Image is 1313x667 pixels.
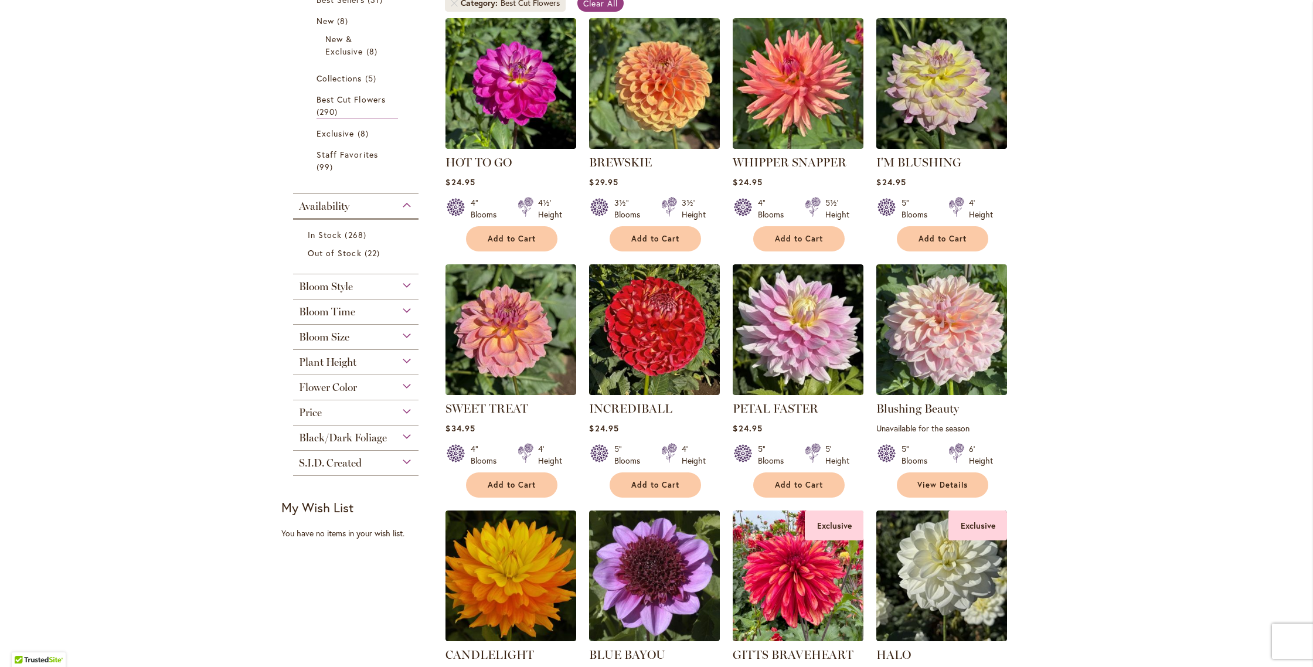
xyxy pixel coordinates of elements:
a: BREWSKIE [589,140,720,151]
span: S.I.D. Created [299,457,362,469]
span: 5 [365,72,379,84]
span: 22 [365,247,383,259]
span: Price [299,406,322,419]
iframe: Launch Accessibility Center [9,625,42,658]
div: 3½" Blooms [614,197,647,220]
a: Exclusive [317,127,398,139]
a: INCREDIBALL [589,401,672,416]
a: Staff Favorites [317,148,398,173]
a: CANDLELIGHT [445,648,534,662]
div: 4' Height [969,197,993,220]
span: Add to Cart [919,234,967,244]
div: 4" Blooms [471,197,504,220]
span: In Stock [308,229,342,240]
button: Add to Cart [897,226,988,251]
a: New &amp; Exclusive [325,33,389,57]
a: BLUE BAYOU [589,648,665,662]
div: 5" Blooms [614,443,647,467]
img: CANDLELIGHT [445,511,576,641]
a: Out of Stock 22 [308,247,407,259]
img: HOT TO GO [445,18,576,149]
a: HALO [876,648,911,662]
div: You have no items in your wish list. [281,528,438,539]
a: Incrediball [589,386,720,397]
span: Add to Cart [631,480,679,490]
button: Add to Cart [610,226,701,251]
div: Exclusive [805,511,863,540]
span: Bloom Time [299,305,355,318]
span: 99 [317,161,336,173]
span: Black/Dark Foliage [299,431,387,444]
img: SWEET TREAT [445,264,576,395]
span: $29.95 [589,176,618,188]
span: $24.95 [733,423,762,434]
span: Add to Cart [775,480,823,490]
span: Out of Stock [308,247,362,258]
span: Add to Cart [775,234,823,244]
a: BREWSKIE [589,155,652,169]
div: 5" Blooms [902,443,934,467]
span: Best Cut Flowers [317,94,386,105]
a: Blushing Beauty [876,386,1007,397]
span: $24.95 [445,176,475,188]
span: New [317,15,334,26]
a: SWEET TREAT [445,401,528,416]
a: In Stock 268 [308,229,407,241]
img: WHIPPER SNAPPER [733,18,863,149]
span: Collections [317,73,362,84]
button: Add to Cart [466,226,557,251]
a: SWEET TREAT [445,386,576,397]
span: New & Exclusive [325,33,363,57]
a: WHIPPER SNAPPER [733,155,846,169]
a: HOT TO GO [445,155,512,169]
img: PETAL FASTER [733,264,863,395]
span: $24.95 [876,176,906,188]
span: Availability [299,200,349,213]
span: Plant Height [299,356,356,369]
div: 5' Height [825,443,849,467]
span: 8 [366,45,380,57]
div: 4' Height [682,443,706,467]
a: CANDLELIGHT [445,632,576,644]
span: View Details [917,480,968,490]
a: PETAL FASTER [733,386,863,397]
a: GITTS BRAVEHEART [733,648,853,662]
div: 5" Blooms [758,443,791,467]
div: 5½' Height [825,197,849,220]
span: 268 [345,229,369,241]
span: Add to Cart [488,480,536,490]
div: 4" Blooms [471,443,504,467]
a: HALO Exclusive [876,632,1007,644]
span: $24.95 [589,423,618,434]
span: Bloom Size [299,331,349,343]
span: 8 [337,15,351,27]
div: 6' Height [969,443,993,467]
span: $24.95 [733,176,762,188]
span: 290 [317,106,341,118]
a: PETAL FASTER [733,401,818,416]
strong: My Wish List [281,499,353,516]
img: HALO [876,511,1007,641]
button: Add to Cart [466,472,557,498]
button: Add to Cart [753,226,845,251]
a: Collections [317,72,398,84]
a: I'M BLUSHING [876,155,961,169]
div: 5" Blooms [902,197,934,220]
a: View Details [897,472,988,498]
a: GITTS BRAVEHEART Exclusive [733,632,863,644]
a: I’M BLUSHING [876,140,1007,151]
span: Bloom Style [299,280,353,293]
a: Best Cut Flowers [317,93,398,118]
a: BLUE BAYOU [589,632,720,644]
img: BREWSKIE [589,18,720,149]
a: WHIPPER SNAPPER [733,140,863,151]
p: Unavailable for the season [876,423,1007,434]
span: 8 [358,127,372,139]
span: Add to Cart [631,234,679,244]
a: HOT TO GO [445,140,576,151]
div: 4" Blooms [758,197,791,220]
img: GITTS BRAVEHEART [733,511,863,641]
button: Add to Cart [610,472,701,498]
div: 3½' Height [682,197,706,220]
div: 4' Height [538,443,562,467]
